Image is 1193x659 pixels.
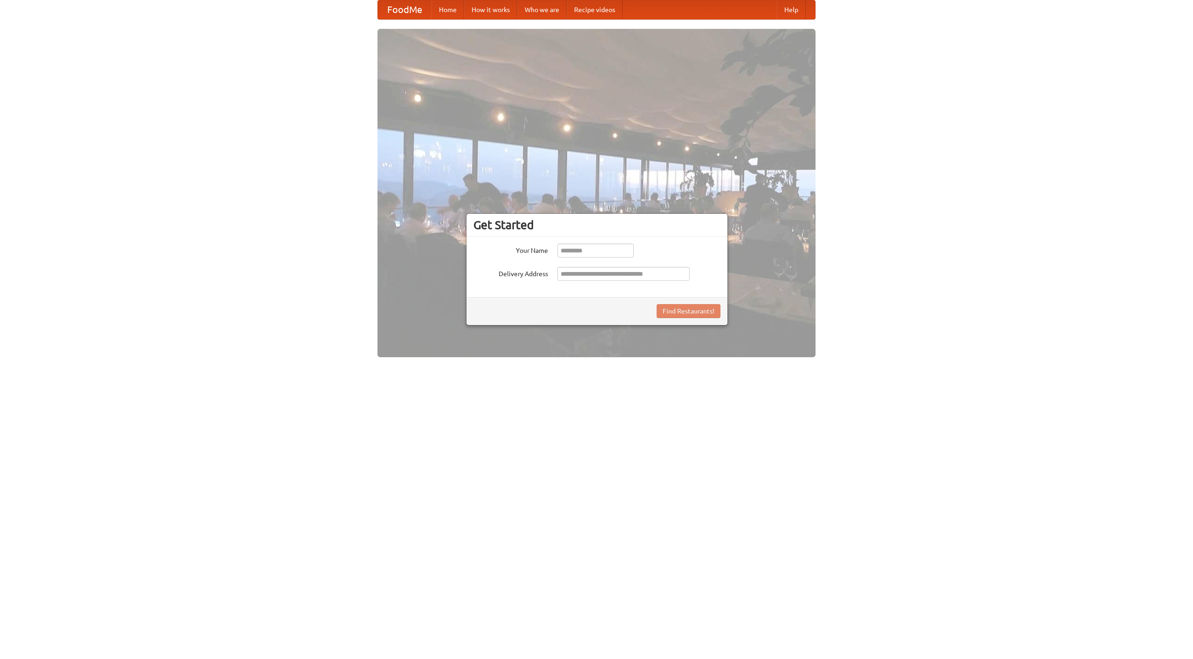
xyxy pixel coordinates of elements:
label: Delivery Address [473,267,548,279]
a: Recipe videos [567,0,623,19]
a: Home [432,0,464,19]
a: Help [777,0,806,19]
button: Find Restaurants! [657,304,720,318]
a: How it works [464,0,517,19]
h3: Get Started [473,218,720,232]
a: FoodMe [378,0,432,19]
label: Your Name [473,244,548,255]
a: Who we are [517,0,567,19]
